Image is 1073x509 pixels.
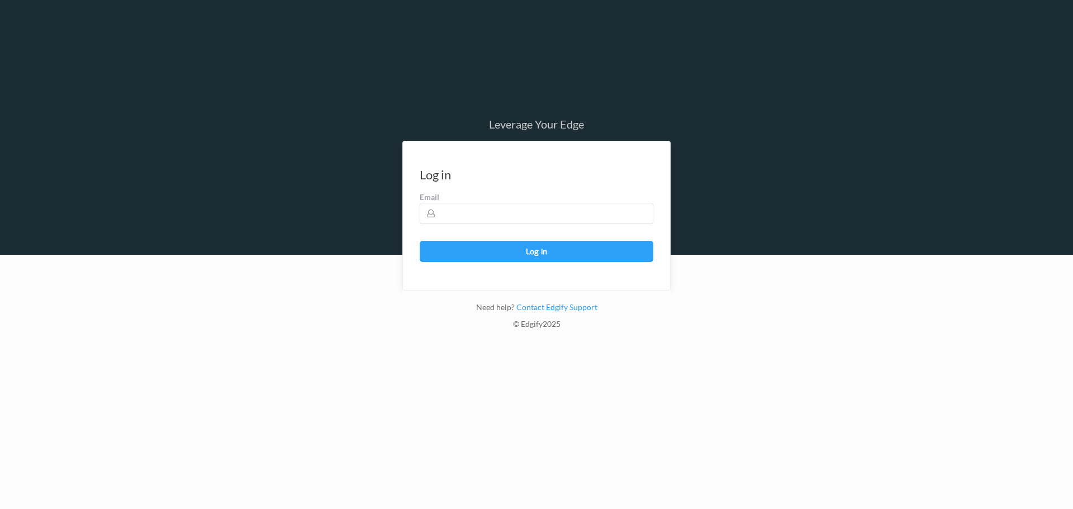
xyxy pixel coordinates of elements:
div: Log in [420,169,451,180]
a: Contact Edgify Support [515,302,597,312]
div: Leverage Your Edge [402,118,671,130]
div: Need help? [402,302,671,318]
button: Log in [420,241,653,262]
label: Email [420,192,653,203]
div: © Edgify 2025 [402,318,671,335]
